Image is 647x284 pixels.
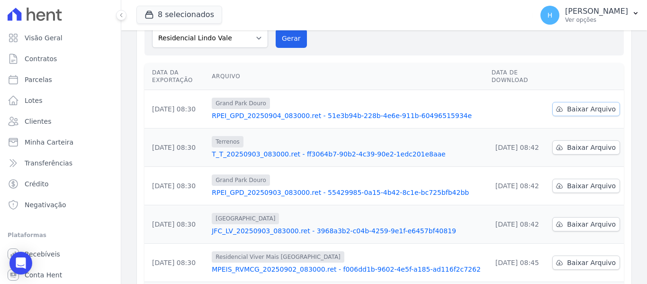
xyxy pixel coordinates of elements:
a: RPEI_GPD_20250903_083000.ret - 55429985-0a15-4b42-8c1e-bc725bfb42bb [212,188,484,197]
a: Negativação [4,195,117,214]
span: Baixar Arquivo [567,220,616,229]
a: RPEI_GPD_20250904_083000.ret - 51e3b94b-228b-4e6e-911b-60496515934e [212,111,484,120]
a: Baixar Arquivo [552,217,620,231]
a: Contratos [4,49,117,68]
th: Data de Download [488,63,548,90]
span: Crédito [25,179,49,189]
th: Data da Exportação [144,63,208,90]
span: Negativação [25,200,66,210]
a: Transferências [4,154,117,173]
td: [DATE] 08:30 [144,244,208,282]
span: Baixar Arquivo [567,104,616,114]
span: Clientes [25,117,51,126]
span: Baixar Arquivo [567,258,616,267]
span: Conta Hent [25,270,62,280]
span: Lotes [25,96,43,105]
div: Plataformas [8,229,113,241]
a: MPEIS_RVMCG_20250902_083000.ret - f006dd1b-9602-4e5f-a185-ad116f2c7262 [212,265,484,274]
button: 8 selecionados [136,6,222,24]
span: Grand Park Douro [212,98,270,109]
td: [DATE] 08:42 [488,128,548,167]
span: Contratos [25,54,57,64]
td: [DATE] 08:30 [144,90,208,128]
span: Grand Park Douro [212,174,270,186]
span: Parcelas [25,75,52,84]
td: [DATE] 08:30 [144,128,208,167]
span: Transferências [25,158,72,168]
button: H [PERSON_NAME] Ver opções [533,2,647,28]
td: [DATE] 08:42 [488,167,548,205]
a: T_T_20250903_083000.ret - ff3064b7-90b2-4c39-90e2-1edc201e8aae [212,149,484,159]
a: Baixar Arquivo [552,140,620,155]
span: Baixar Arquivo [567,181,616,191]
a: Visão Geral [4,28,117,47]
a: Clientes [4,112,117,131]
th: Arquivo [208,63,488,90]
span: Baixar Arquivo [567,143,616,152]
a: Lotes [4,91,117,110]
button: Gerar [276,29,307,48]
a: Baixar Arquivo [552,179,620,193]
span: Residencial Viver Mais [GEOGRAPHIC_DATA] [212,251,344,263]
p: Ver opções [565,16,628,24]
span: Terrenos [212,136,243,147]
td: [DATE] 08:30 [144,167,208,205]
span: Recebíveis [25,249,60,259]
span: Minha Carteira [25,137,73,147]
span: [GEOGRAPHIC_DATA] [212,213,279,224]
a: Crédito [4,174,117,193]
td: [DATE] 08:30 [144,205,208,244]
td: [DATE] 08:45 [488,244,548,282]
span: H [548,12,553,18]
a: Recebíveis [4,245,117,264]
a: Baixar Arquivo [552,256,620,270]
span: Visão Geral [25,33,63,43]
p: [PERSON_NAME] [565,7,628,16]
a: JFC_LV_20250903_083000.ret - 3968a3b2-c04b-4259-9e1f-e6457bf40819 [212,226,484,236]
td: [DATE] 08:42 [488,205,548,244]
a: Parcelas [4,70,117,89]
a: Baixar Arquivo [552,102,620,116]
a: Minha Carteira [4,133,117,152]
div: Open Intercom Messenger [9,252,32,275]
